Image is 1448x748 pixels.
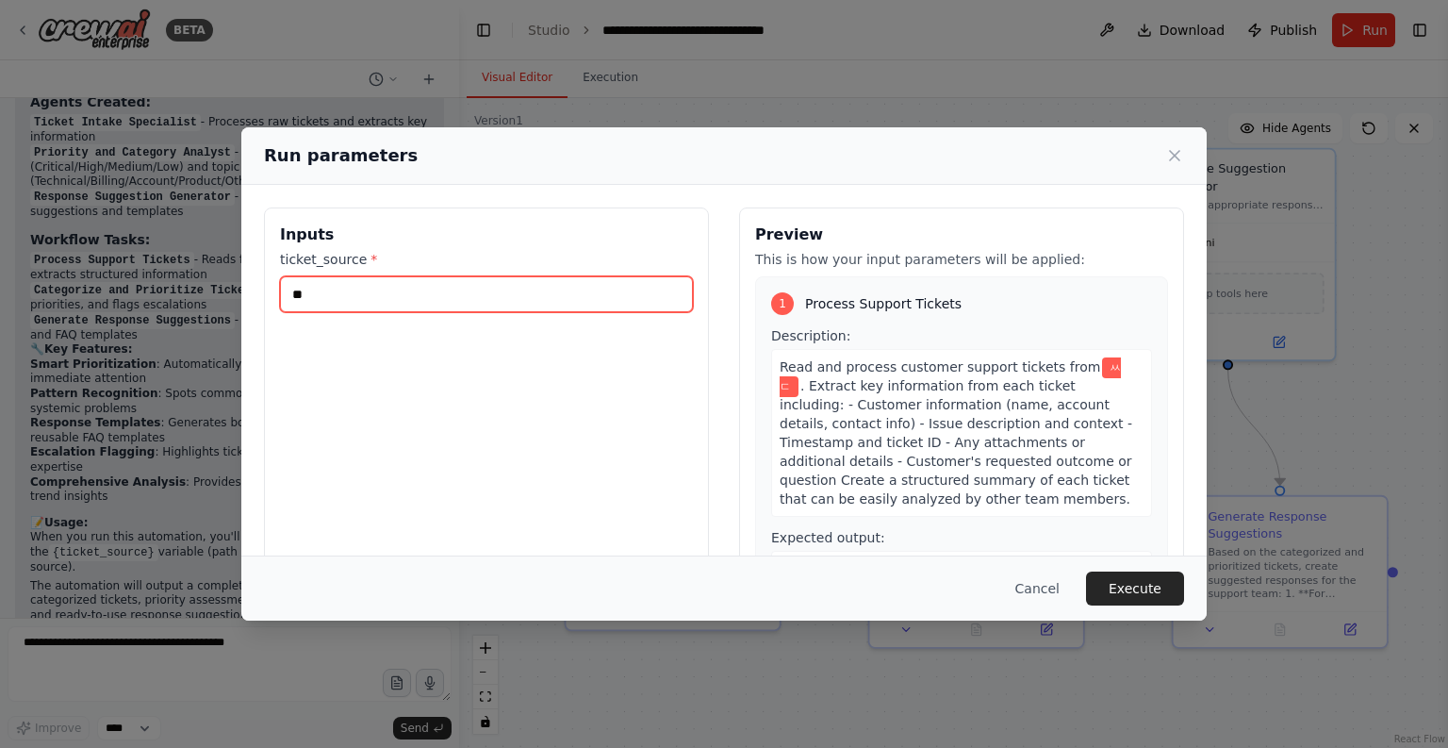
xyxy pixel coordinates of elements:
label: ticket_source [280,250,693,269]
span: . Extract key information from each ticket including: - Customer information (name, account detai... [780,378,1132,507]
span: Process Support Tickets [805,294,962,313]
h3: Preview [755,224,1168,246]
span: Variable: ticket_source [780,357,1121,397]
div: 1 [771,292,794,315]
h2: Run parameters [264,142,418,169]
button: Cancel [1000,572,1075,606]
h3: Inputs [280,224,693,246]
p: This is how your input parameters will be applied: [755,250,1168,269]
span: Expected output: [771,530,885,545]
span: Read and process customer support tickets from [780,359,1100,374]
span: Description: [771,328,850,343]
button: Execute [1086,572,1184,606]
